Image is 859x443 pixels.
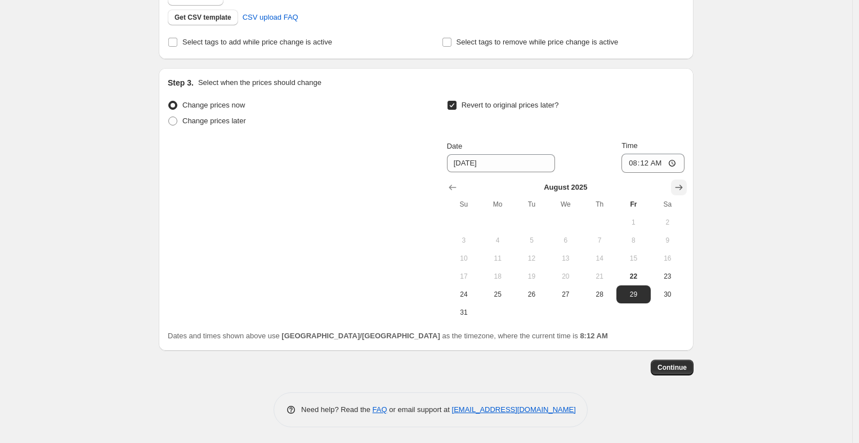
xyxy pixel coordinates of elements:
[452,405,576,414] a: [EMAIL_ADDRESS][DOMAIN_NAME]
[616,267,650,285] button: Today Friday August 22 2025
[583,195,616,213] th: Thursday
[655,218,680,227] span: 2
[655,236,680,245] span: 9
[514,195,548,213] th: Tuesday
[519,290,544,299] span: 26
[451,236,476,245] span: 3
[580,332,607,340] b: 8:12 AM
[485,236,510,245] span: 4
[549,267,583,285] button: Wednesday August 20 2025
[651,267,684,285] button: Saturday August 23 2025
[621,200,646,209] span: Fr
[549,231,583,249] button: Wednesday August 6 2025
[447,195,481,213] th: Sunday
[514,249,548,267] button: Tuesday August 12 2025
[583,249,616,267] button: Thursday August 14 2025
[451,254,476,263] span: 10
[616,195,650,213] th: Friday
[655,254,680,263] span: 16
[671,180,687,195] button: Show next month, September 2025
[236,8,305,26] a: CSV upload FAQ
[387,405,452,414] span: or email support at
[616,231,650,249] button: Friday August 8 2025
[621,236,646,245] span: 8
[182,117,246,125] span: Change prices later
[445,180,460,195] button: Show previous month, July 2025
[587,236,612,245] span: 7
[485,290,510,299] span: 25
[651,285,684,303] button: Saturday August 30 2025
[451,290,476,299] span: 24
[587,254,612,263] span: 14
[168,10,238,25] button: Get CSV template
[373,405,387,414] a: FAQ
[514,267,548,285] button: Tuesday August 19 2025
[519,254,544,263] span: 12
[621,272,646,281] span: 22
[281,332,440,340] b: [GEOGRAPHIC_DATA]/[GEOGRAPHIC_DATA]
[583,231,616,249] button: Thursday August 7 2025
[182,38,332,46] span: Select tags to add while price change is active
[447,267,481,285] button: Sunday August 17 2025
[651,213,684,231] button: Saturday August 2 2025
[485,272,510,281] span: 18
[621,254,646,263] span: 15
[447,303,481,321] button: Sunday August 31 2025
[553,236,578,245] span: 6
[447,285,481,303] button: Sunday August 24 2025
[621,290,646,299] span: 29
[175,13,231,22] span: Get CSV template
[451,200,476,209] span: Su
[549,285,583,303] button: Wednesday August 27 2025
[447,154,555,172] input: 8/22/2025
[621,154,684,173] input: 12:00
[651,249,684,267] button: Saturday August 16 2025
[514,285,548,303] button: Tuesday August 26 2025
[519,236,544,245] span: 5
[616,249,650,267] button: Friday August 15 2025
[451,308,476,317] span: 31
[519,272,544,281] span: 19
[481,249,514,267] button: Monday August 11 2025
[481,231,514,249] button: Monday August 4 2025
[655,272,680,281] span: 23
[481,195,514,213] th: Monday
[198,77,321,88] p: Select when the prices should change
[514,231,548,249] button: Tuesday August 5 2025
[182,101,245,109] span: Change prices now
[583,267,616,285] button: Thursday August 21 2025
[616,285,650,303] button: Friday August 29 2025
[616,213,650,231] button: Friday August 1 2025
[553,290,578,299] span: 27
[587,200,612,209] span: Th
[587,272,612,281] span: 21
[621,218,646,227] span: 1
[168,77,194,88] h2: Step 3.
[587,290,612,299] span: 28
[655,200,680,209] span: Sa
[519,200,544,209] span: Tu
[447,142,462,150] span: Date
[657,363,687,372] span: Continue
[553,272,578,281] span: 20
[447,249,481,267] button: Sunday August 10 2025
[485,254,510,263] span: 11
[651,360,694,375] button: Continue
[621,141,637,150] span: Time
[447,231,481,249] button: Sunday August 3 2025
[549,195,583,213] th: Wednesday
[462,101,559,109] span: Revert to original prices later?
[553,200,578,209] span: We
[481,285,514,303] button: Monday August 25 2025
[457,38,619,46] span: Select tags to remove while price change is active
[168,332,608,340] span: Dates and times shown above use as the timezone, where the current time is
[553,254,578,263] span: 13
[655,290,680,299] span: 30
[549,249,583,267] button: Wednesday August 13 2025
[481,267,514,285] button: Monday August 18 2025
[651,195,684,213] th: Saturday
[451,272,476,281] span: 17
[243,12,298,23] span: CSV upload FAQ
[485,200,510,209] span: Mo
[301,405,373,414] span: Need help? Read the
